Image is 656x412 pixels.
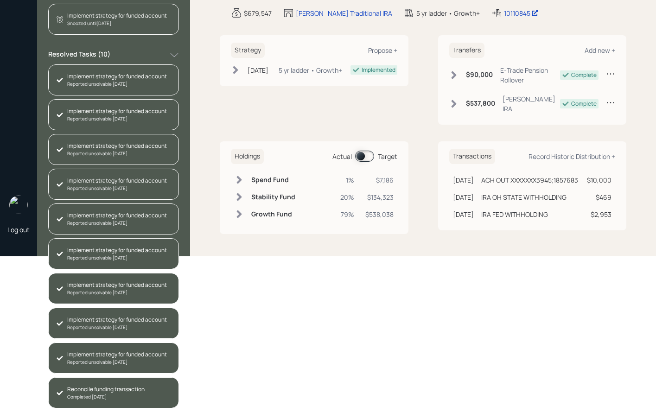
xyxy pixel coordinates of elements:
[231,43,265,58] h6: Strategy
[365,192,394,202] div: $134,323
[466,71,493,79] h6: $90,000
[251,176,295,184] h6: Spend Fund
[340,209,354,219] div: 79%
[67,142,167,150] div: Implement strategy for funded account
[244,8,272,18] div: $679,547
[9,196,28,214] img: sami-boghos-headshot.png
[67,246,167,254] div: Implement strategy for funded account
[449,149,495,164] h6: Transactions
[449,43,484,58] h6: Transfers
[453,175,474,185] div: [DATE]
[248,65,268,75] div: [DATE]
[67,254,167,261] div: Reported unsolvable [DATE]
[67,393,145,400] div: Completed [DATE]
[67,81,167,88] div: Reported unsolvable [DATE]
[231,149,264,164] h6: Holdings
[67,150,167,157] div: Reported unsolvable [DATE]
[503,94,560,114] div: [PERSON_NAME] IRA
[587,192,611,202] div: $469
[67,350,167,359] div: Implement strategy for funded account
[251,210,295,218] h6: Growth Fund
[48,50,110,61] label: Resolved Tasks ( 10 )
[67,115,167,122] div: Reported unsolvable [DATE]
[365,175,394,185] div: $7,186
[587,209,611,219] div: $2,953
[571,100,597,108] div: Complete
[332,152,352,161] div: Actual
[481,175,578,185] div: ACH OUT XXXXXXX3945;1857683
[340,175,354,185] div: 1%
[481,209,548,219] div: IRA FED WITHHOLDING
[378,152,397,161] div: Target
[67,316,167,324] div: Implement strategy for funded account
[585,46,615,55] div: Add new +
[296,8,392,18] div: [PERSON_NAME] Traditional IRA
[67,72,167,81] div: Implement strategy for funded account
[67,385,145,393] div: Reconcile funding transaction
[67,324,167,331] div: Reported unsolvable [DATE]
[67,12,167,20] div: Implement strategy for funded account
[504,8,539,18] div: 10110845
[587,175,611,185] div: $10,000
[67,211,167,220] div: Implement strategy for funded account
[571,71,597,79] div: Complete
[453,192,474,202] div: [DATE]
[67,281,167,289] div: Implement strategy for funded account
[67,359,167,366] div: Reported unsolvable [DATE]
[67,20,167,27] div: Snoozed until [DATE]
[67,107,167,115] div: Implement strategy for funded account
[466,100,495,108] h6: $537,800
[365,209,394,219] div: $538,038
[368,46,397,55] div: Propose +
[453,209,474,219] div: [DATE]
[67,185,167,192] div: Reported unsolvable [DATE]
[251,193,295,201] h6: Stability Fund
[362,66,395,74] div: Implemented
[7,225,30,234] div: Log out
[279,65,342,75] div: 5 yr ladder • Growth+
[500,65,560,85] div: E-Trade Pension Rollover
[340,192,354,202] div: 20%
[67,289,167,296] div: Reported unsolvable [DATE]
[67,220,167,227] div: Reported unsolvable [DATE]
[481,192,567,202] div: IRA OH STATE WITHHOLDING
[67,177,167,185] div: Implement strategy for funded account
[416,8,480,18] div: 5 yr ladder • Growth+
[529,152,615,161] div: Record Historic Distribution +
